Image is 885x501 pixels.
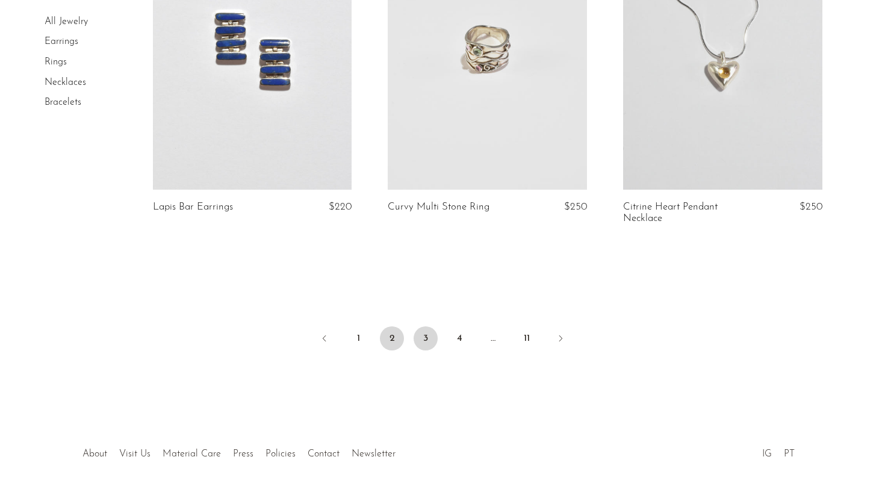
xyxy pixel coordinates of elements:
a: Policies [265,449,296,459]
span: 2 [380,326,404,350]
span: $250 [800,202,822,212]
a: Citrine Heart Pendant Necklace [623,202,756,224]
a: Previous [312,326,337,353]
a: IG [762,449,772,459]
a: Curvy Multi Stone Ring [388,202,489,213]
a: Lapis Bar Earrings [153,202,233,213]
a: Earrings [45,37,78,47]
a: Contact [308,449,340,459]
a: All Jewelry [45,17,88,26]
a: Visit Us [119,449,151,459]
span: … [481,326,505,350]
a: Next [548,326,573,353]
a: 1 [346,326,370,350]
span: $250 [564,202,587,212]
a: Rings [45,57,67,67]
a: Necklaces [45,78,86,87]
ul: Quick links [76,440,402,462]
a: 4 [447,326,471,350]
a: About [82,449,107,459]
a: Bracelets [45,98,81,107]
ul: Social Medias [756,440,801,462]
a: 3 [414,326,438,350]
span: $220 [329,202,352,212]
a: PT [784,449,795,459]
a: 11 [515,326,539,350]
a: Material Care [163,449,221,459]
a: Press [233,449,253,459]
